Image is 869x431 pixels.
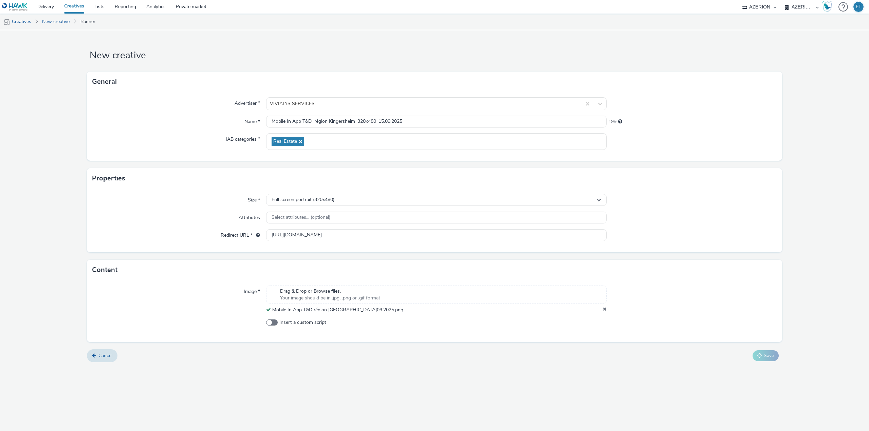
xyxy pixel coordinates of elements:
span: Real Estate [273,139,297,144]
label: Attributes [236,212,263,221]
span: Cancel [98,352,112,359]
label: Size * [245,194,263,203]
span: Insert a custom script [279,319,326,326]
div: ET [856,2,861,12]
span: Select attributes... (optional) [272,215,330,220]
span: Drag & Drop or Browse files. [280,288,380,295]
label: Redirect URL * [218,229,263,239]
span: Your image should be in .jpg, .png or .gif format [280,295,380,301]
img: Hawk Academy [822,1,832,12]
div: URL will be used as a validation URL with some SSPs and it will be the redirection URL of your cr... [253,232,260,239]
a: Cancel [87,349,117,362]
a: Hawk Academy [822,1,835,12]
img: mobile [3,19,10,25]
input: Name [266,116,607,128]
a: Banner [77,14,99,30]
label: Advertiser * [232,97,263,107]
label: Image * [241,286,263,295]
label: IAB categories * [223,133,263,143]
input: url... [266,229,607,241]
button: Save [753,350,779,361]
label: Name * [242,116,263,125]
span: Save [764,352,774,359]
a: New creative [39,14,73,30]
h1: New creative [87,49,782,62]
span: Full screen portrait (320x480) [272,197,334,203]
div: Maximum 255 characters [618,118,622,125]
h3: Content [92,265,117,275]
h3: Properties [92,173,125,183]
img: undefined Logo [2,3,28,11]
h3: General [92,77,117,87]
span: 199 [608,118,616,125]
span: Mobile In App T&D région [GEOGRAPHIC_DATA]09.2025.png [272,307,403,313]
